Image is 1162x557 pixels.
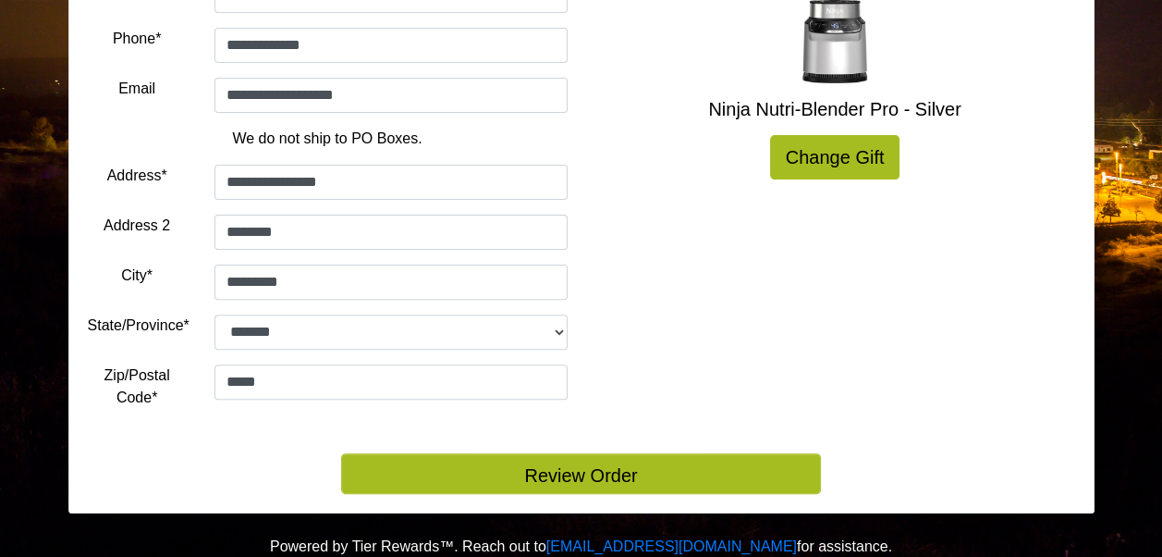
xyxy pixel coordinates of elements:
a: Change Gift [770,135,900,179]
h5: Ninja Nutri-Blender Pro - Silver [595,98,1075,120]
label: City* [121,265,153,287]
label: Address 2 [104,215,170,237]
span: Powered by Tier Rewards™. Reach out to for assistance. [270,538,892,554]
p: We do not ship to PO Boxes. [102,128,554,150]
label: Phone* [113,28,162,50]
label: Address* [107,165,167,187]
label: State/Province* [88,315,190,337]
label: Zip/Postal Code* [88,365,187,409]
label: Email [118,78,155,100]
a: [EMAIL_ADDRESS][DOMAIN_NAME] [546,538,797,554]
button: Review Order [341,453,821,494]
